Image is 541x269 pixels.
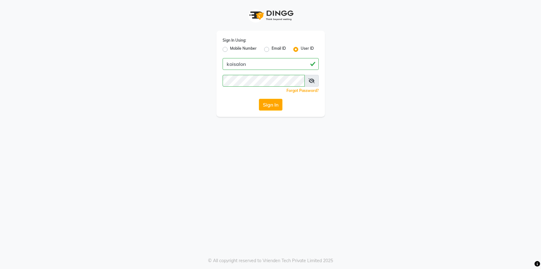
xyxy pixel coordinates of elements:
[223,75,305,87] input: Username
[230,46,257,53] label: Mobile Number
[223,58,319,70] input: Username
[223,38,246,43] label: Sign In Using:
[272,46,286,53] label: Email ID
[301,46,314,53] label: User ID
[286,88,319,93] a: Forgot Password?
[259,99,282,111] button: Sign In
[246,6,295,25] img: logo1.svg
